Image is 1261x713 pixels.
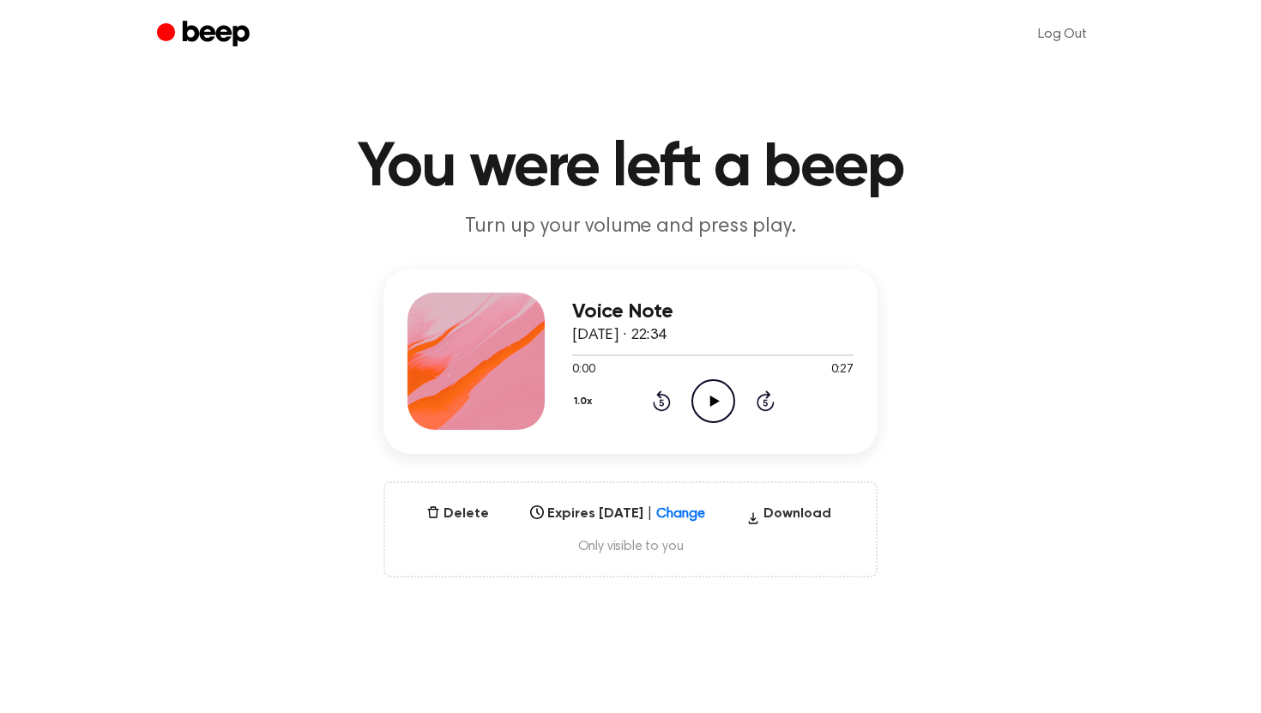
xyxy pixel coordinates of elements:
span: [DATE] · 22:34 [572,328,667,343]
a: Log Out [1021,14,1104,55]
span: 0:27 [831,361,854,379]
a: Beep [157,18,254,51]
button: 1.0x [572,387,599,416]
button: Delete [419,504,496,524]
p: Turn up your volume and press play. [301,213,960,241]
h3: Voice Note [572,300,854,323]
span: 0:00 [572,361,594,379]
h1: You were left a beep [191,137,1070,199]
span: Only visible to you [406,538,855,555]
button: Download [739,504,838,531]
